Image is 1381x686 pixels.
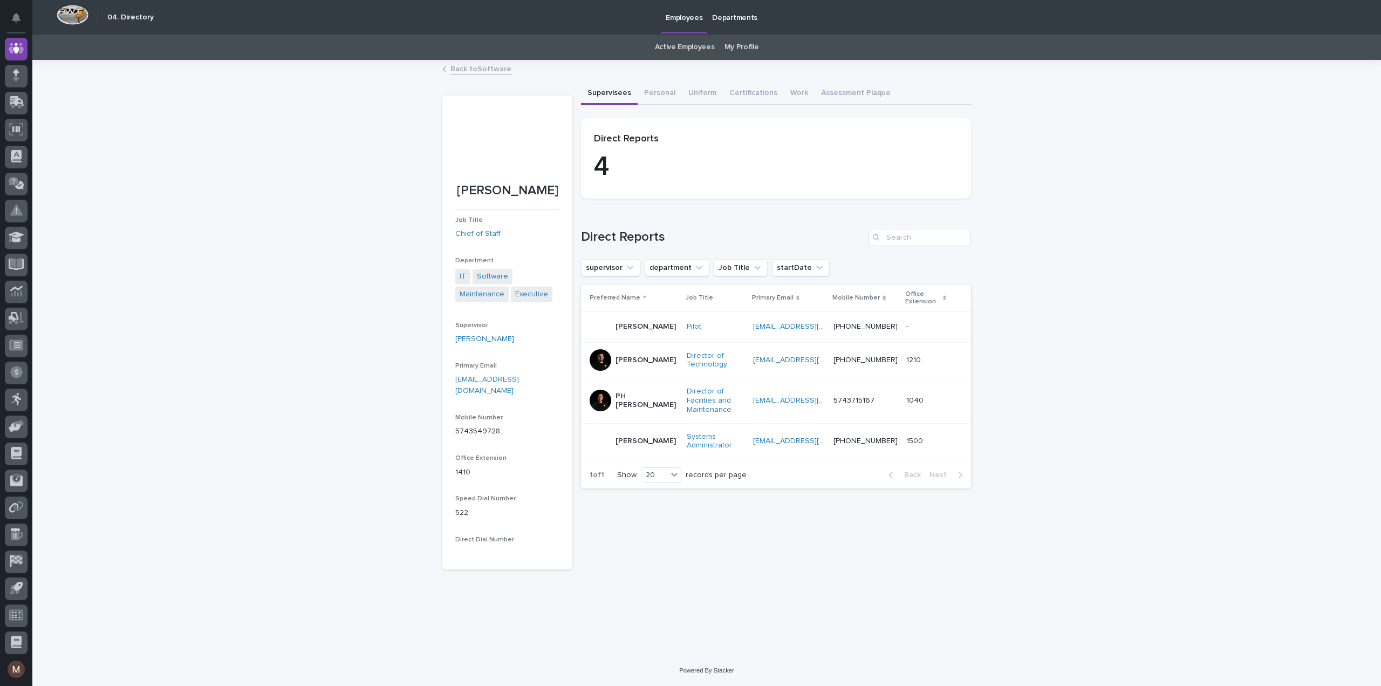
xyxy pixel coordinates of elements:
a: [EMAIL_ADDRESS][DOMAIN_NAME] [753,323,875,330]
tr: [PERSON_NAME]Systems Administrator [EMAIL_ADDRESS][DOMAIN_NAME] [PHONE_NUMBER]15001500 [581,423,971,459]
tr: PH [PERSON_NAME]Director of Facilities and Maintenance [EMAIL_ADDRESS][DOMAIN_NAME] 5743715167104... [581,378,971,423]
input: Search [869,229,971,246]
p: Job Title [686,292,713,304]
button: supervisor [581,259,640,276]
p: Mobile Number [832,292,880,304]
button: Back [880,470,925,480]
p: 1040 [906,394,926,405]
a: Director of Facilities and Maintenance [687,387,744,414]
h2: 04. Directory [107,13,154,22]
a: IT [460,271,466,282]
p: Office Extension [905,288,940,308]
a: [PERSON_NAME] [455,334,514,345]
span: Mobile Number [455,415,503,421]
a: [PHONE_NUMBER] [833,323,898,330]
p: PH [PERSON_NAME] [616,392,678,410]
span: Department [455,257,494,264]
a: [PHONE_NUMBER] [833,437,898,445]
p: [PERSON_NAME] [455,183,559,199]
p: 1410 [455,467,559,478]
a: [PHONE_NUMBER] [833,356,898,364]
span: Office Extension [455,455,507,461]
a: Director of Technology [687,351,744,370]
a: [EMAIL_ADDRESS][DOMAIN_NAME] [753,356,875,364]
p: 1 of 1 [581,462,613,488]
img: Workspace Logo [57,5,88,25]
a: Software [477,271,508,282]
p: - [906,320,911,331]
button: department [645,259,709,276]
a: [EMAIL_ADDRESS][DOMAIN_NAME] [753,437,875,445]
button: Notifications [5,6,28,29]
a: Back toSoftware [450,62,511,74]
span: Speed Dial Number [455,495,516,502]
a: Pilot [687,322,701,331]
p: records per page [686,471,747,480]
span: Primary Email [455,363,497,369]
a: Systems Administrator [687,432,744,451]
button: Certifications [723,83,784,105]
p: 4 [594,151,958,184]
h1: Direct Reports [581,229,864,245]
button: Work [784,83,815,105]
button: startDate [772,259,830,276]
tr: [PERSON_NAME]Director of Technology [EMAIL_ADDRESS][DOMAIN_NAME] [PHONE_NUMBER]12101210 [581,342,971,378]
p: [PERSON_NAME] [616,356,676,365]
button: Assessment Plaque [815,83,897,105]
button: Supervisees [581,83,638,105]
p: Direct Reports [594,133,958,145]
button: users-avatar [5,658,28,681]
a: Chief of Staff [455,228,501,240]
span: Supervisor [455,322,488,329]
p: [PERSON_NAME] [616,437,676,446]
p: Preferred Name [590,292,640,304]
button: Job Title [714,259,768,276]
button: Personal [638,83,682,105]
a: Executive [515,289,548,300]
span: Job Title [455,217,483,223]
a: My Profile [724,35,759,60]
span: Back [898,471,921,479]
a: [EMAIL_ADDRESS][DOMAIN_NAME] [753,397,875,404]
button: Next [925,470,971,480]
a: Maintenance [460,289,504,300]
a: 5743549728 [455,427,500,435]
span: Direct Dial Number [455,536,514,543]
p: 522 [455,507,559,519]
p: Show [617,471,637,480]
p: [PERSON_NAME] [616,322,676,331]
p: Primary Email [752,292,794,304]
div: Notifications [13,13,28,30]
a: 5743715167 [833,397,874,404]
a: Active Employees [655,35,715,60]
tr: [PERSON_NAME]Pilot [EMAIL_ADDRESS][DOMAIN_NAME] [PHONE_NUMBER]-- [581,311,971,342]
p: 1210 [906,354,923,365]
button: Uniform [682,83,723,105]
span: Next [929,471,953,479]
p: 1500 [906,434,925,446]
div: 20 [641,470,667,481]
a: Powered By Stacker [679,667,734,674]
a: [EMAIL_ADDRESS][DOMAIN_NAME] [455,376,519,395]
